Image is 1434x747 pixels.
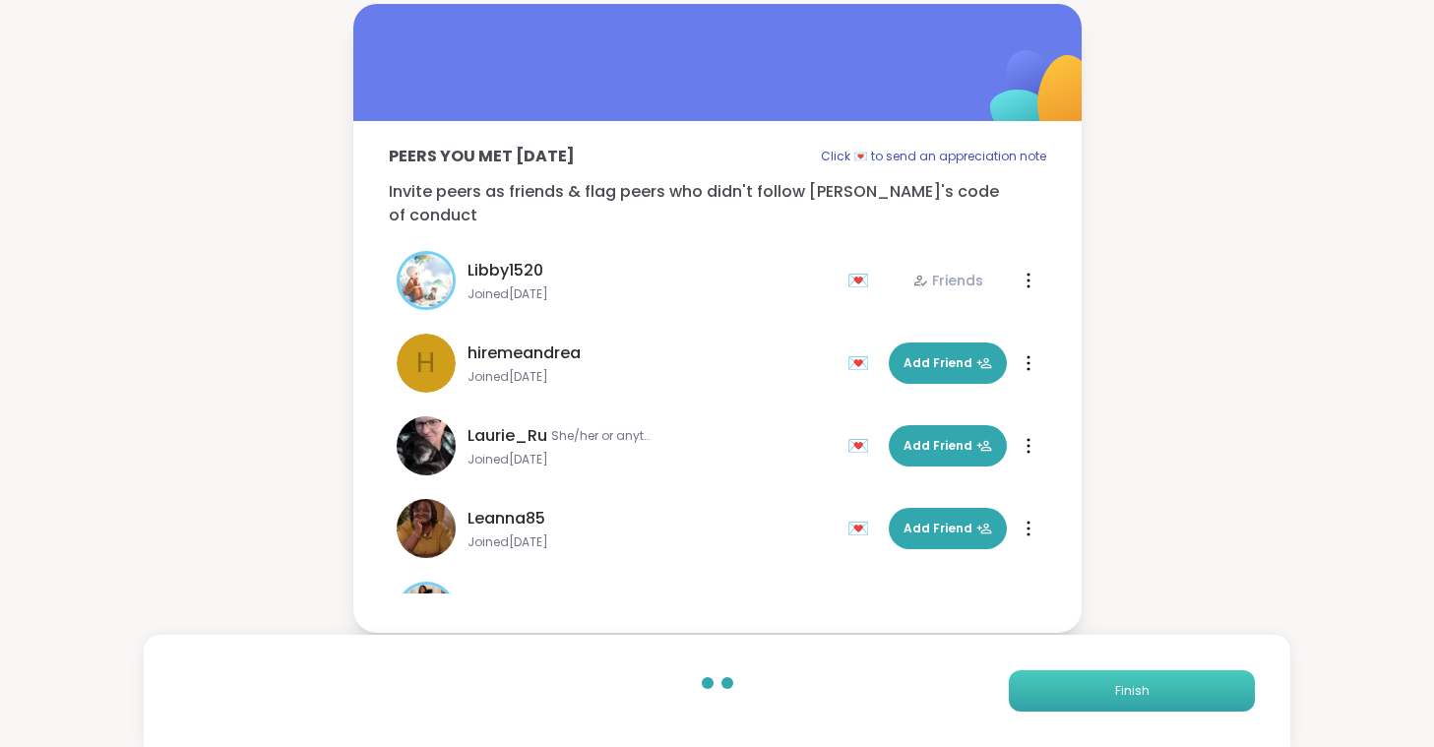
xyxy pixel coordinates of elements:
[468,452,836,467] span: Joined [DATE]
[416,342,435,384] span: h
[389,180,1046,227] p: Invite peers as friends & flag peers who didn't follow [PERSON_NAME]'s code of conduct
[1009,670,1255,712] button: Finish
[468,424,547,448] span: Laurie_Ru
[889,425,1007,467] button: Add Friend
[468,259,543,282] span: Libby1520
[889,508,1007,549] button: Add Friend
[821,145,1046,168] p: Click 💌 to send an appreciation note
[1115,682,1150,700] span: Finish
[904,354,992,372] span: Add Friend
[468,286,836,302] span: Joined [DATE]
[468,590,554,613] span: GabGirl412
[904,520,992,537] span: Add Friend
[847,430,877,462] div: 💌
[551,428,650,444] span: She/her or anything else
[400,254,453,307] img: Libby1520
[468,534,836,550] span: Joined [DATE]
[847,265,877,296] div: 💌
[889,342,1007,384] button: Add Friend
[847,347,877,379] div: 💌
[912,271,983,290] div: Friends
[468,507,545,530] span: Leanna85
[904,437,992,455] span: Add Friend
[389,145,575,168] p: Peers you met [DATE]
[397,499,456,558] img: Leanna85
[847,513,877,544] div: 💌
[468,342,581,365] span: hiremeandrea
[400,585,453,638] img: GabGirl412
[397,416,456,475] img: Laurie_Ru
[468,369,836,385] span: Joined [DATE]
